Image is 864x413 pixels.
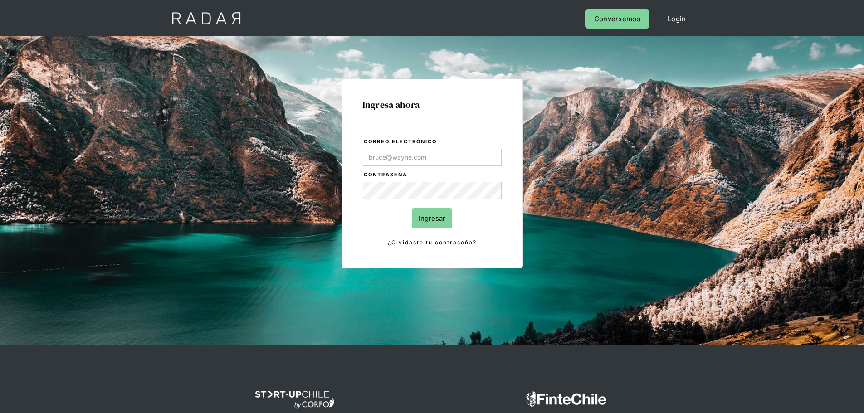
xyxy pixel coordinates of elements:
input: bruce@wayne.com [363,149,502,166]
a: Login [659,9,695,29]
label: Contraseña [364,170,502,180]
a: Conversemos [585,9,649,29]
form: Login Form [362,137,502,248]
label: Correo electrónico [364,137,502,146]
a: ¿Olvidaste tu contraseña? [363,238,502,248]
input: Ingresar [412,208,452,228]
h1: Ingresa ahora [362,100,502,110]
